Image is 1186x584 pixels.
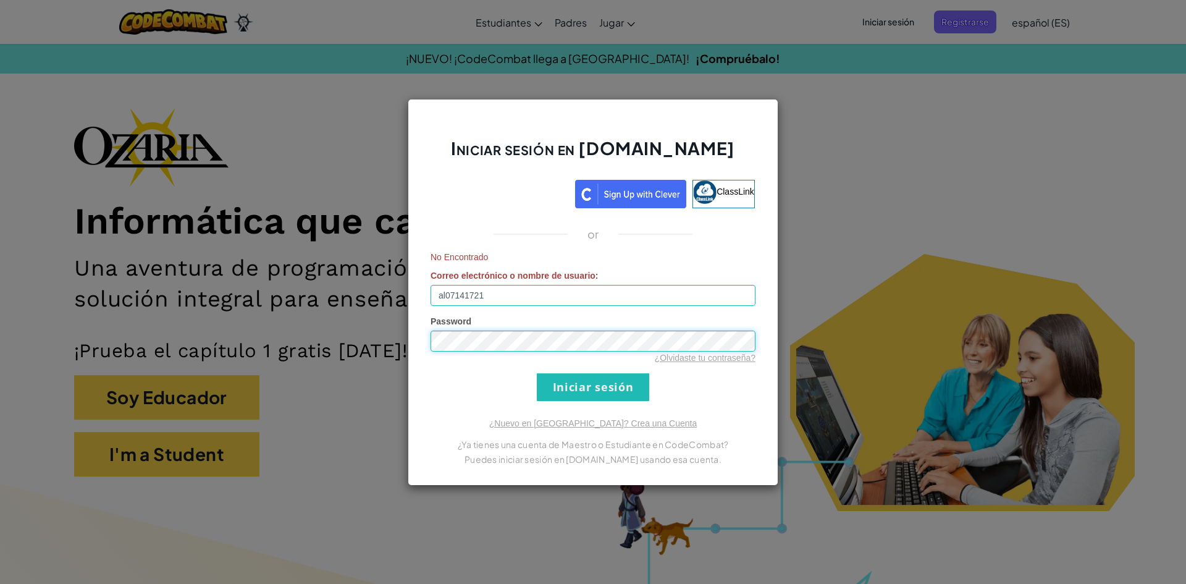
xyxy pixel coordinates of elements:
span: ClassLink [717,186,754,196]
p: ¿Ya tienes una cuenta de Maestro o Estudiante en CodeCombat? [431,437,755,452]
span: No Encontrado [431,251,755,263]
span: Correo electrónico o nombre de usuario [431,271,595,281]
span: Password [431,316,471,326]
h2: Iniciar sesión en [DOMAIN_NAME] [431,137,755,172]
img: clever_sso_button@2x.png [575,180,686,208]
label: : [431,269,599,282]
iframe: Botón Iniciar sesión con Google [425,179,575,206]
input: Iniciar sesión [537,373,649,401]
p: Puedes iniciar sesión en [DOMAIN_NAME] usando esa cuenta. [431,452,755,467]
a: ¿Nuevo en [GEOGRAPHIC_DATA]? Crea una Cuenta [489,418,697,428]
p: or [587,227,599,242]
img: classlink-logo-small.png [693,180,717,204]
a: ¿Olvidaste tu contraseña? [655,353,755,363]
